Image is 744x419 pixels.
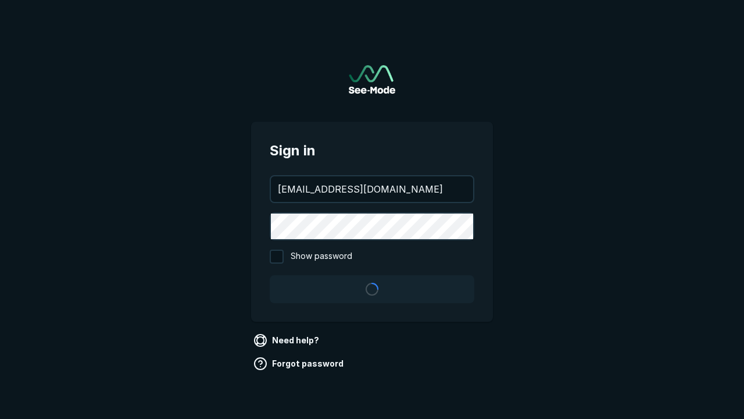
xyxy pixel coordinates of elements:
a: Forgot password [251,354,348,373]
a: Need help? [251,331,324,350]
input: your@email.com [271,176,473,202]
span: Show password [291,250,352,264]
img: See-Mode Logo [349,65,395,94]
span: Sign in [270,140,474,161]
a: Go to sign in [349,65,395,94]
